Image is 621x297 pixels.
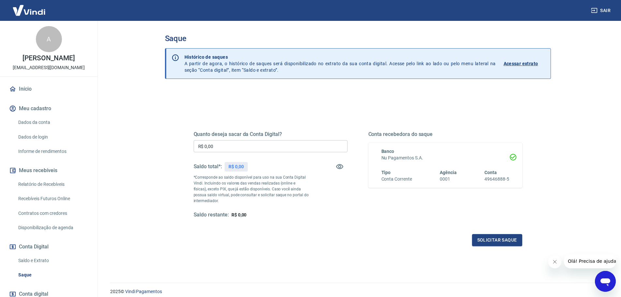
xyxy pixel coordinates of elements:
h5: Quanto deseja sacar da Conta Digital? [194,131,347,138]
a: Vindi Pagamentos [125,289,162,294]
a: Recebíveis Futuros Online [16,192,90,205]
img: Vindi [8,0,50,20]
p: [EMAIL_ADDRESS][DOMAIN_NAME] [13,64,85,71]
h5: Saldo restante: [194,212,229,218]
a: Saque [16,268,90,282]
h6: Conta Corrente [381,176,412,183]
a: Contratos com credores [16,207,90,220]
p: Histórico de saques [185,54,496,60]
div: A [36,26,62,52]
a: Disponibilização de agenda [16,221,90,234]
p: A partir de agora, o histórico de saques será disponibilizado no extrato da sua conta digital. Ac... [185,54,496,73]
a: Dados de login [16,130,90,144]
p: 2025 © [110,288,605,295]
a: Informe de rendimentos [16,145,90,158]
span: Olá! Precisa de ajuda? [4,5,55,10]
a: Início [8,82,90,96]
span: Conta [484,170,497,175]
a: Acessar extrato [504,54,545,73]
p: [PERSON_NAME] [22,55,75,62]
p: *Corresponde ao saldo disponível para uso na sua Conta Digital Vindi. Incluindo os valores das ve... [194,174,309,204]
h5: Conta recebedora do saque [368,131,522,138]
a: Saldo e Extrato [16,254,90,267]
h6: Nu Pagamentos S.A. [381,155,509,161]
h3: Saque [165,34,551,43]
span: Agência [440,170,457,175]
h5: Saldo total*: [194,163,222,170]
a: Relatório de Recebíveis [16,178,90,191]
a: Dados da conta [16,116,90,129]
p: Acessar extrato [504,60,538,67]
button: Meu cadastro [8,101,90,116]
iframe: Botão para abrir a janela de mensagens [595,271,616,292]
button: Solicitar saque [472,234,522,246]
button: Conta Digital [8,240,90,254]
h6: 49646888-5 [484,176,509,183]
span: R$ 0,00 [231,212,247,217]
button: Sair [590,5,613,17]
iframe: Mensagem da empresa [564,254,616,268]
iframe: Fechar mensagem [548,255,561,268]
h6: 0001 [440,176,457,183]
button: Meus recebíveis [8,163,90,178]
p: R$ 0,00 [229,163,244,170]
span: Banco [381,149,394,154]
span: Tipo [381,170,391,175]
